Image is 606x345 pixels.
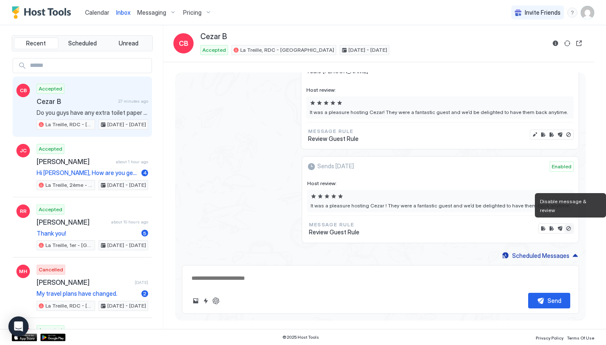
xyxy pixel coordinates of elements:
span: 27 minutes ago [118,98,148,104]
button: Send now [556,130,564,139]
span: Accepted [39,326,62,334]
span: Unread [119,40,138,47]
span: Accepted [39,145,62,153]
button: Quick reply [201,296,211,306]
span: JC [20,147,27,154]
span: © 2025 Host Tools [282,334,319,340]
span: Host review: [306,87,574,93]
div: menu [567,8,577,18]
span: Accepted [39,85,62,93]
span: La Treille, RDC - [GEOGRAPHIC_DATA] [45,121,93,128]
span: 4 [143,170,147,176]
span: CB [179,38,189,48]
span: La Treille, RDC - [GEOGRAPHIC_DATA] [240,46,334,54]
span: [DATE] - [DATE] [107,181,146,189]
span: 5 [143,230,146,236]
span: Accepted [202,46,226,54]
span: [DATE] - [DATE] [348,46,387,54]
div: Scheduled Messages [512,251,569,260]
span: Calendar [85,9,109,16]
button: Reservation information [550,38,561,48]
span: Messaging [137,9,166,16]
span: [PERSON_NAME] [37,218,108,226]
span: RR [20,207,27,215]
span: about 1 hour ago [116,159,148,165]
div: tab-group [12,35,153,51]
div: Send [548,296,561,305]
span: [DATE] - [DATE] [107,302,146,310]
span: about 10 hours ago [111,219,148,225]
span: MH [19,268,27,275]
span: La Treille, 1er - [GEOGRAPHIC_DATA] [45,241,93,249]
input: Input Field [27,58,151,73]
span: La Treille, 2ème - [GEOGRAPHIC_DATA] [45,181,93,189]
span: [DATE] - [DATE] [107,121,146,128]
div: Open Intercom Messenger [8,316,29,337]
button: Disable message & review [564,130,573,139]
span: [PERSON_NAME] [37,157,112,166]
span: My travel plans have changed. [37,290,138,297]
span: Message Rule [308,127,359,135]
button: Scheduled Messages [501,250,579,261]
a: Terms Of Use [567,333,594,342]
a: Privacy Policy [536,333,563,342]
span: Privacy Policy [536,335,563,340]
span: Accepted [39,206,62,213]
div: User profile [581,6,594,19]
span: 2 [143,290,146,297]
span: Hi [PERSON_NAME], How are you getting on ? [37,169,138,177]
a: App Store [12,334,37,341]
button: ChatGPT Auto Reply [211,296,221,306]
span: Do you guys have any extra toilet paper anywhere? [37,109,148,117]
span: Recent [26,40,46,47]
button: Disable message & review [564,224,573,233]
span: Terms Of Use [567,335,594,340]
span: Invite Friends [525,9,561,16]
a: Calendar [85,8,109,17]
span: Sends [DATE] [317,162,354,170]
a: Google Play Store [40,334,66,341]
span: Enabled [552,163,571,170]
button: Edit rule [548,130,556,139]
button: Edit rule [548,224,556,233]
span: Review Guest Rule [308,135,359,143]
span: Cezar B [37,97,115,106]
span: Host review: [307,180,574,186]
span: It was a pleasure hosting Cezar ! They were a fantastic guest and we’d be delighted to have them ... [311,202,570,209]
button: Recent [14,37,58,49]
button: Sync reservation [562,38,572,48]
button: Edit review [539,130,548,139]
span: [DATE] - [DATE] [107,241,146,249]
span: CB [20,87,27,94]
span: [DATE] [135,280,148,285]
span: Scheduled [68,40,97,47]
span: Cancelled [39,266,63,273]
span: It was a pleasure hosting Cezar! They were a fantastic guest and we’d be delighted to have them b... [310,109,570,115]
span: Review Guest Rule [309,228,359,236]
span: Inbox [116,9,130,16]
button: Unread [106,37,151,49]
button: Upload image [191,296,201,306]
span: Message Rule [309,221,359,228]
span: Pricing [183,9,202,16]
span: La Treille, RDC - [GEOGRAPHIC_DATA] [45,302,93,310]
button: Edit review [539,224,548,233]
span: Disable message & review [540,198,587,213]
button: Open reservation [574,38,584,48]
span: Thank you! [37,230,138,237]
a: Host Tools Logo [12,6,75,19]
span: Cezar B [200,32,227,42]
button: Send now [556,224,564,233]
a: Inbox [116,8,130,17]
button: Edit message [531,130,539,139]
button: Send [528,293,570,308]
span: [PERSON_NAME] [37,278,131,287]
button: Scheduled [60,37,105,49]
